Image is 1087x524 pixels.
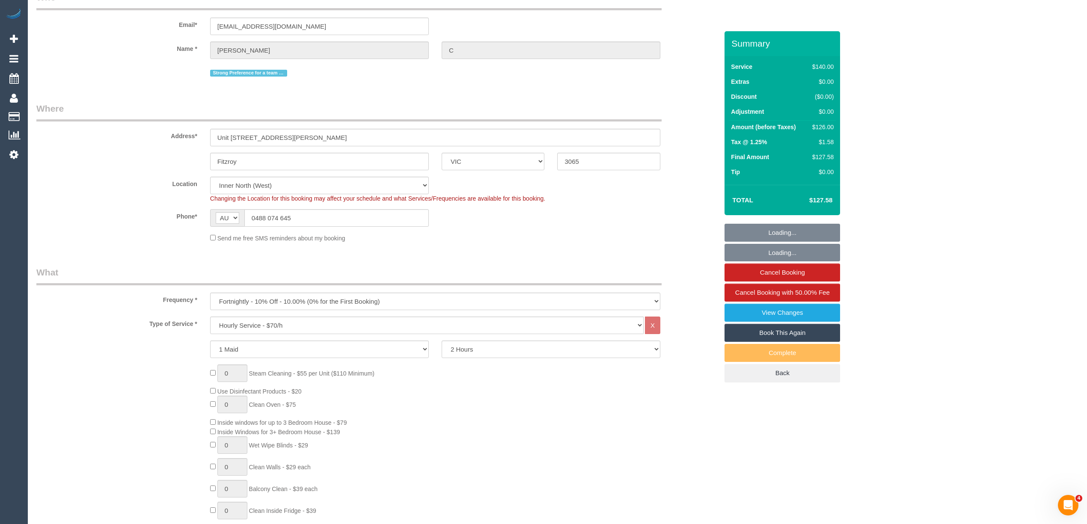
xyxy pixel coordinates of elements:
[244,209,429,227] input: Phone*
[210,41,429,59] input: First Name*
[809,107,834,116] div: $0.00
[210,153,429,170] input: Suburb*
[30,293,204,304] label: Frequency *
[731,38,836,48] h3: Summary
[735,289,830,296] span: Cancel Booking with 50.00% Fee
[249,486,318,492] span: Balcony Clean - $39 each
[30,41,204,53] label: Name *
[809,138,834,146] div: $1.58
[249,401,296,408] span: Clean Oven - $75
[249,464,311,471] span: Clean Walls - $29 each
[557,153,660,170] input: Post Code*
[249,442,308,449] span: Wet Wipe Blinds - $29
[809,168,834,176] div: $0.00
[731,168,740,176] label: Tip
[809,123,834,131] div: $126.00
[809,62,834,71] div: $140.00
[784,197,832,204] h4: $127.58
[30,317,204,328] label: Type of Service *
[725,304,840,322] a: View Changes
[725,263,840,281] a: Cancel Booking
[809,92,834,101] div: ($0.00)
[731,62,752,71] label: Service
[217,235,345,242] span: Send me free SMS reminders about my booking
[210,70,287,77] span: Strong Preference for a team of 2
[442,41,660,59] input: Last Name*
[217,388,302,395] span: Use Disinfectant Products - $20
[732,196,753,204] strong: Total
[725,324,840,342] a: Book This Again
[725,364,840,382] a: Back
[5,9,22,21] img: Automaid Logo
[731,77,749,86] label: Extras
[725,284,840,302] a: Cancel Booking with 50.00% Fee
[36,266,662,285] legend: What
[809,153,834,161] div: $127.58
[30,177,204,188] label: Location
[809,77,834,86] div: $0.00
[731,107,764,116] label: Adjustment
[1075,495,1082,502] span: 4
[30,209,204,221] label: Phone*
[217,429,340,435] span: Inside Windows for 3+ Bedroom House - $139
[36,102,662,121] legend: Where
[731,92,757,101] label: Discount
[731,153,769,161] label: Final Amount
[210,195,545,202] span: Changing the Location for this booking may affect your schedule and what Services/Frequencies are...
[731,138,767,146] label: Tax @ 1.25%
[210,18,429,35] input: Email*
[731,123,796,131] label: Amount (before Taxes)
[249,507,316,514] span: Clean Inside Fridge - $39
[249,370,374,377] span: Steam Cleaning - $55 per Unit ($110 Minimum)
[217,419,347,426] span: Inside windows for up to 3 Bedroom House - $79
[30,129,204,140] label: Address*
[30,18,204,29] label: Email*
[1058,495,1078,515] iframe: Intercom live chat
